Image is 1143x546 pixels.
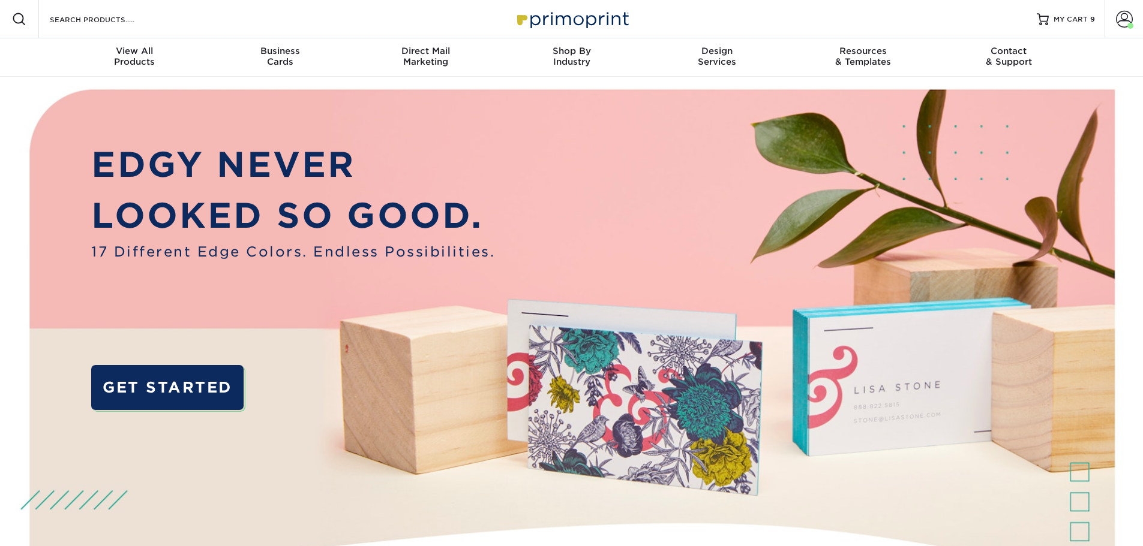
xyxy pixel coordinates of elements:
span: Resources [790,46,936,56]
div: Industry [499,46,644,67]
a: View AllProducts [62,38,208,77]
div: & Support [936,46,1082,67]
div: & Templates [790,46,936,67]
div: Cards [207,46,353,67]
a: GET STARTED [91,365,243,410]
p: EDGY NEVER [91,139,495,191]
a: Direct MailMarketing [353,38,499,77]
span: MY CART [1054,14,1088,25]
div: Products [62,46,208,67]
a: BusinessCards [207,38,353,77]
span: 9 [1090,15,1095,23]
span: Design [644,46,790,56]
a: DesignServices [644,38,790,77]
a: Resources& Templates [790,38,936,77]
span: Direct Mail [353,46,499,56]
span: Contact [936,46,1082,56]
input: SEARCH PRODUCTS..... [49,12,166,26]
p: LOOKED SO GOOD. [91,190,495,242]
div: Marketing [353,46,499,67]
a: Contact& Support [936,38,1082,77]
span: 17 Different Edge Colors. Endless Possibilities. [91,242,495,262]
div: Services [644,46,790,67]
span: View All [62,46,208,56]
a: Shop ByIndustry [499,38,644,77]
img: Primoprint [512,6,632,32]
span: Business [207,46,353,56]
span: Shop By [499,46,644,56]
